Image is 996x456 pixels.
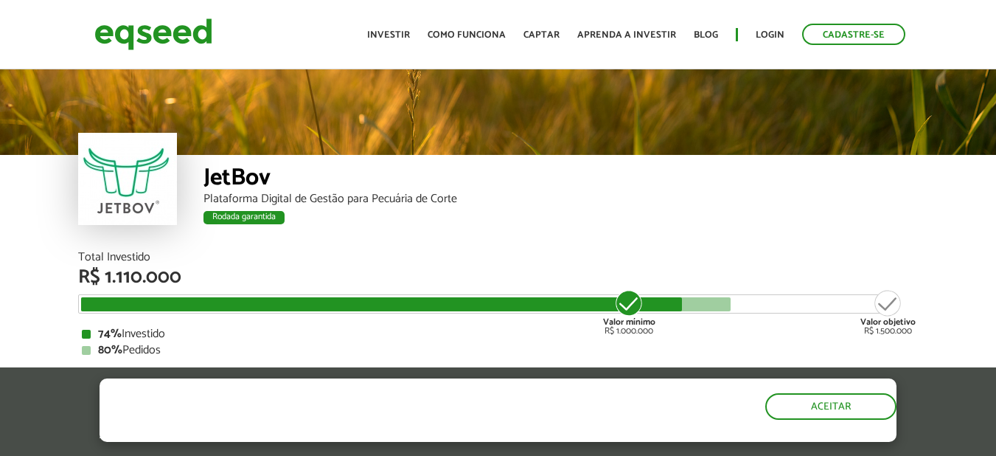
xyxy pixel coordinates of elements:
[78,268,919,287] div: R$ 1.110.000
[860,289,916,336] div: R$ 1.500.000
[98,340,122,360] strong: 80%
[802,24,905,45] a: Cadastre-se
[860,315,916,329] strong: Valor objetivo
[367,30,410,40] a: Investir
[94,15,212,54] img: EqSeed
[203,193,919,205] div: Plataforma Digital de Gestão para Pecuária de Corte
[203,211,285,224] div: Rodada garantida
[294,429,464,442] a: política de privacidade e de cookies
[98,324,122,344] strong: 74%
[100,428,577,442] p: Ao clicar em "aceitar", você aceita nossa .
[603,315,655,329] strong: Valor mínimo
[694,30,718,40] a: Blog
[78,252,919,263] div: Total Investido
[428,30,506,40] a: Como funciona
[82,345,915,356] div: Pedidos
[82,328,915,340] div: Investido
[203,166,919,193] div: JetBov
[523,30,560,40] a: Captar
[765,393,896,420] button: Aceitar
[602,289,657,336] div: R$ 1.000.000
[100,379,577,424] h5: O site da EqSeed utiliza cookies para melhorar sua navegação.
[756,30,784,40] a: Login
[577,30,676,40] a: Aprenda a investir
